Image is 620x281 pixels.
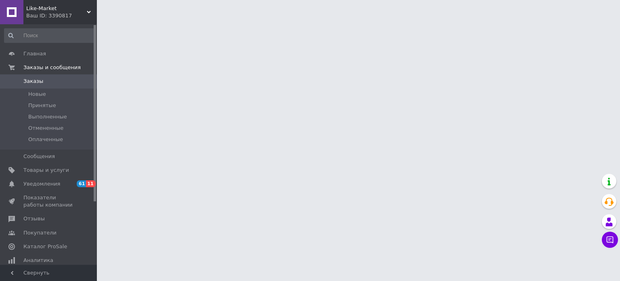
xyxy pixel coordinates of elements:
span: Заказы [23,78,43,85]
span: Новые [28,91,46,98]
button: Чат с покупателем [602,232,618,248]
span: Заказы и сообщения [23,64,81,71]
span: Отмененные [28,125,63,132]
span: Аналитика [23,257,53,264]
span: Товары и услуги [23,167,69,174]
span: Уведомления [23,180,60,188]
span: Сообщения [23,153,55,160]
span: Показатели работы компании [23,194,75,209]
span: 61 [77,180,86,187]
span: Каталог ProSale [23,243,67,250]
span: Главная [23,50,46,57]
span: Оплаченные [28,136,63,143]
input: Поиск [4,28,95,43]
span: Like-Market [26,5,87,12]
span: 11 [86,180,95,187]
span: Покупатели [23,229,57,237]
div: Ваш ID: 3390817 [26,12,97,19]
span: Принятые [28,102,56,109]
span: Выполненные [28,113,67,120]
span: Отзывы [23,215,45,222]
